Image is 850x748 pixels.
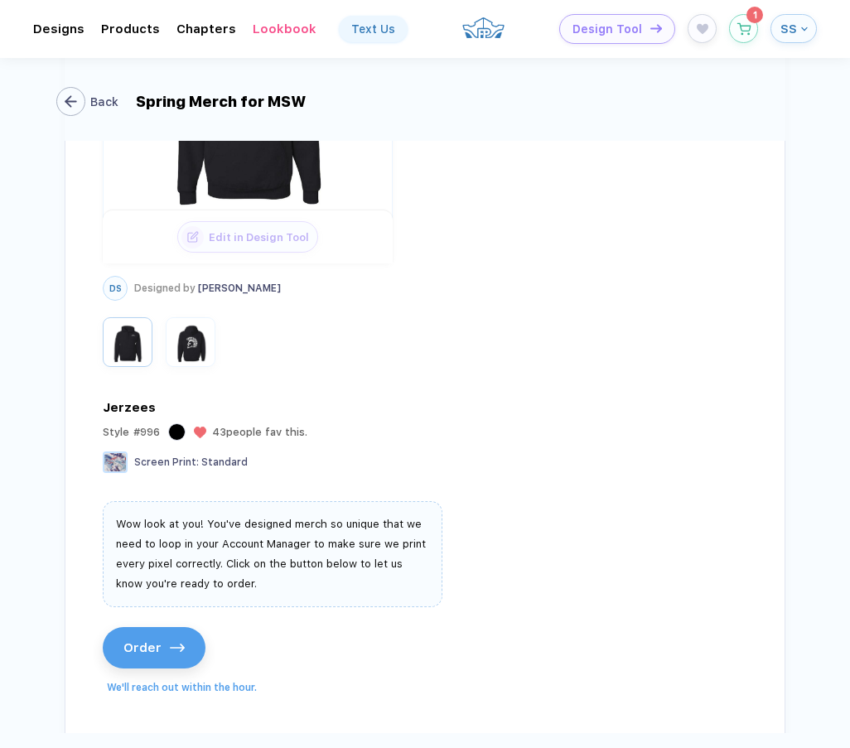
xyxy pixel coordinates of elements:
span: Style [103,426,129,438]
div: LookbookToggle dropdown menu chapters [253,22,316,36]
span: Screen Print : [134,456,199,468]
div: Spring Merch for MSW [136,93,307,110]
span: Order [123,641,162,655]
div: Lookbook [253,22,316,36]
div: Back [90,95,118,109]
div: Wow look at you! You've designed merch so unique that we need to loop in your Account Manager to ... [103,501,442,607]
img: 1694604061544gawxm_nt_back.png [170,321,211,363]
button: DS [103,276,128,301]
sup: 1 [746,7,763,23]
span: Designed by [134,282,196,294]
div: ChaptersToggle dropdown menu chapters [176,22,236,36]
span: # 996 [133,426,160,438]
span: 43 people fav this. [212,426,307,438]
div: ProductsToggle dropdown menu [101,22,160,36]
span: We'll reach out within the hour. [107,682,257,693]
div: DesignsToggle dropdown menu [33,22,85,36]
span: 1 [753,10,757,20]
img: 1694604061544nyhom_nt_front.png [107,321,148,363]
div: [PERSON_NAME] [134,282,281,294]
span: DS [109,283,122,294]
img: crown [461,10,505,46]
div: Jerzees [103,400,156,415]
button: Ordericon [103,627,205,668]
img: icon [170,644,185,652]
img: Screen Print [103,451,128,473]
button: Back [60,87,123,116]
span: Standard [201,456,248,468]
